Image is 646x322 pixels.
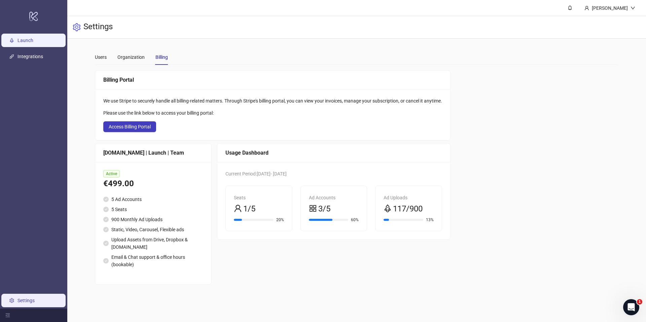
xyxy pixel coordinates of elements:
[109,124,151,129] span: Access Billing Portal
[234,204,242,212] span: user
[103,76,442,84] div: Billing Portal
[95,53,107,61] div: Users
[103,109,442,117] div: Please use the link below to access your billing portal:
[568,5,572,10] span: bell
[234,194,284,201] div: Seats
[103,236,203,251] li: Upload Assets from Drive, Dropbox & [DOMAIN_NAME]
[384,194,434,201] div: Ad Uploads
[73,23,81,31] span: setting
[103,149,203,157] div: [DOMAIN_NAME] | Launch | Team
[17,38,33,43] a: Launch
[309,194,359,201] div: Ad Accounts
[103,207,109,212] span: check-circle
[384,204,392,212] span: rocket
[17,298,35,303] a: Settings
[103,121,156,132] button: Access Billing Portal
[225,149,442,157] div: Usage Dashboard
[103,196,203,203] li: 5 Ad Accounts
[351,218,359,222] span: 60%
[103,197,109,202] span: check-circle
[225,171,287,176] span: Current Period: [DATE] - [DATE]
[103,241,109,246] span: check-circle
[637,299,642,305] span: 1
[103,177,203,190] div: €499.00
[103,216,203,223] li: 900 Monthly Ad Uploads
[103,217,109,222] span: check-circle
[393,203,423,215] span: 117/900
[318,203,330,215] span: 3/5
[589,4,631,12] div: [PERSON_NAME]
[103,226,203,233] li: Static, Video, Carousel, Flexible ads
[631,6,635,10] span: down
[103,97,442,105] div: We use Stripe to securely handle all billing-related matters. Through Stripe's billing portal, yo...
[623,299,639,315] iframe: Intercom live chat
[103,253,203,268] li: Email & Chat support & office hours (bookable)
[17,54,43,59] a: Integrations
[155,53,168,61] div: Billing
[426,218,434,222] span: 13%
[309,204,317,212] span: appstore
[103,227,109,232] span: check-circle
[5,313,10,318] span: menu-fold
[103,170,120,177] span: Active
[103,258,109,264] span: check-circle
[83,22,113,33] h3: Settings
[103,206,203,213] li: 5 Seats
[243,203,255,215] span: 1/5
[276,218,284,222] span: 20%
[584,6,589,10] span: user
[117,53,145,61] div: Organization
